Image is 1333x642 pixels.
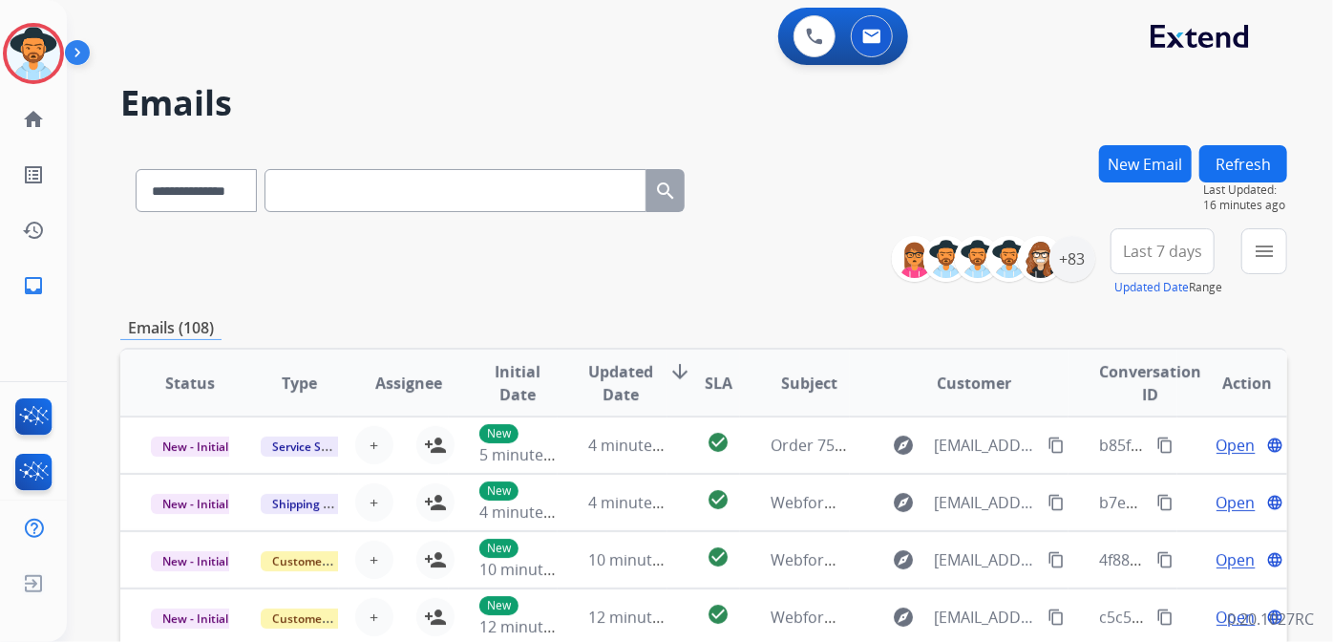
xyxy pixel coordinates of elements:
span: + [370,606,378,629]
mat-icon: check_circle [708,546,730,568]
span: [EMAIL_ADDRESS][DOMAIN_NAME] [934,548,1037,571]
button: Last 7 days [1111,228,1215,274]
h2: Emails [120,84,1287,122]
span: Last Updated: [1203,182,1287,198]
span: Status [165,372,215,395]
mat-icon: menu [1253,240,1276,263]
span: 10 minutes ago [479,559,590,580]
span: + [370,434,378,457]
mat-icon: content_copy [1047,551,1065,568]
mat-icon: person_add [424,434,447,457]
span: Conversation ID [1099,360,1201,406]
span: [EMAIL_ADDRESS][DOMAIN_NAME] [934,491,1037,514]
mat-icon: content_copy [1047,494,1065,511]
button: + [355,483,393,522]
mat-icon: content_copy [1156,609,1174,626]
span: 4 minutes ago [588,492,690,513]
mat-icon: person_add [424,491,447,514]
span: Range [1114,279,1222,295]
span: Webform from [EMAIL_ADDRESS][DOMAIN_NAME] on [DATE] [771,549,1203,570]
mat-icon: check_circle [708,431,730,454]
span: Webform from [EMAIL_ADDRESS][DOMAIN_NAME] on [DATE] [771,607,1203,628]
mat-icon: search [654,180,677,203]
p: New [479,424,518,443]
mat-icon: language [1266,551,1283,568]
mat-icon: language [1266,494,1283,511]
span: Webform from [EMAIL_ADDRESS][DOMAIN_NAME] on [DATE] [771,492,1203,513]
span: Subject [781,372,837,395]
mat-icon: list_alt [22,163,45,186]
span: Initial Date [479,360,558,406]
th: Action [1177,350,1287,417]
mat-icon: explore [892,434,915,457]
span: 4 minutes ago [588,435,690,456]
span: 12 minutes ago [588,607,699,628]
span: Updated Date [588,360,653,406]
p: New [479,539,518,558]
mat-icon: person_add [424,548,447,571]
mat-icon: explore [892,548,915,571]
span: Customer Support [261,609,385,629]
span: Shipping Protection [261,494,391,514]
span: Customer [937,372,1011,395]
button: + [355,426,393,464]
span: 4 minutes ago [479,502,582,523]
span: New - Initial [151,609,240,629]
mat-icon: language [1266,437,1283,454]
button: New Email [1099,145,1192,182]
span: Open [1217,548,1256,571]
button: Updated Date [1114,280,1189,295]
span: 12 minutes ago [479,616,590,637]
mat-icon: check_circle [708,488,730,511]
mat-icon: content_copy [1156,494,1174,511]
span: New - Initial [151,494,240,514]
mat-icon: arrow_downward [668,360,691,383]
span: 10 minutes ago [588,549,699,570]
mat-icon: content_copy [1156,551,1174,568]
mat-icon: check_circle [708,603,730,626]
span: 16 minutes ago [1203,198,1287,213]
p: 0.20.1027RC [1227,608,1314,631]
button: + [355,598,393,636]
span: New - Initial [151,437,240,457]
span: Open [1217,606,1256,629]
mat-icon: explore [892,491,915,514]
span: Service Support [261,437,370,457]
mat-icon: home [22,108,45,131]
span: Open [1217,491,1256,514]
div: +83 [1049,236,1095,282]
span: + [370,491,378,514]
mat-icon: inbox [22,274,45,297]
button: Refresh [1199,145,1287,182]
span: Last 7 days [1123,247,1202,255]
mat-icon: explore [892,606,915,629]
mat-icon: content_copy [1047,609,1065,626]
span: [EMAIL_ADDRESS][DOMAIN_NAME] [934,606,1037,629]
p: Emails (108) [120,316,222,340]
span: Customer Support [261,551,385,571]
span: [EMAIL_ADDRESS][DOMAIN_NAME] [934,434,1037,457]
mat-icon: person_add [424,606,447,629]
mat-icon: history [22,219,45,242]
p: New [479,596,518,615]
mat-icon: content_copy [1156,437,1174,454]
img: avatar [7,27,60,80]
span: New - Initial [151,551,240,571]
span: Type [282,372,317,395]
span: Open [1217,434,1256,457]
span: + [370,548,378,571]
p: New [479,481,518,501]
mat-icon: content_copy [1047,437,1065,454]
span: SLA [705,372,732,395]
button: + [355,541,393,579]
span: Order 75e3e94b-c1f5-434b-bab9-9f50e773f7f8 [771,435,1099,456]
span: 5 minutes ago [479,444,582,465]
span: Assignee [375,372,442,395]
